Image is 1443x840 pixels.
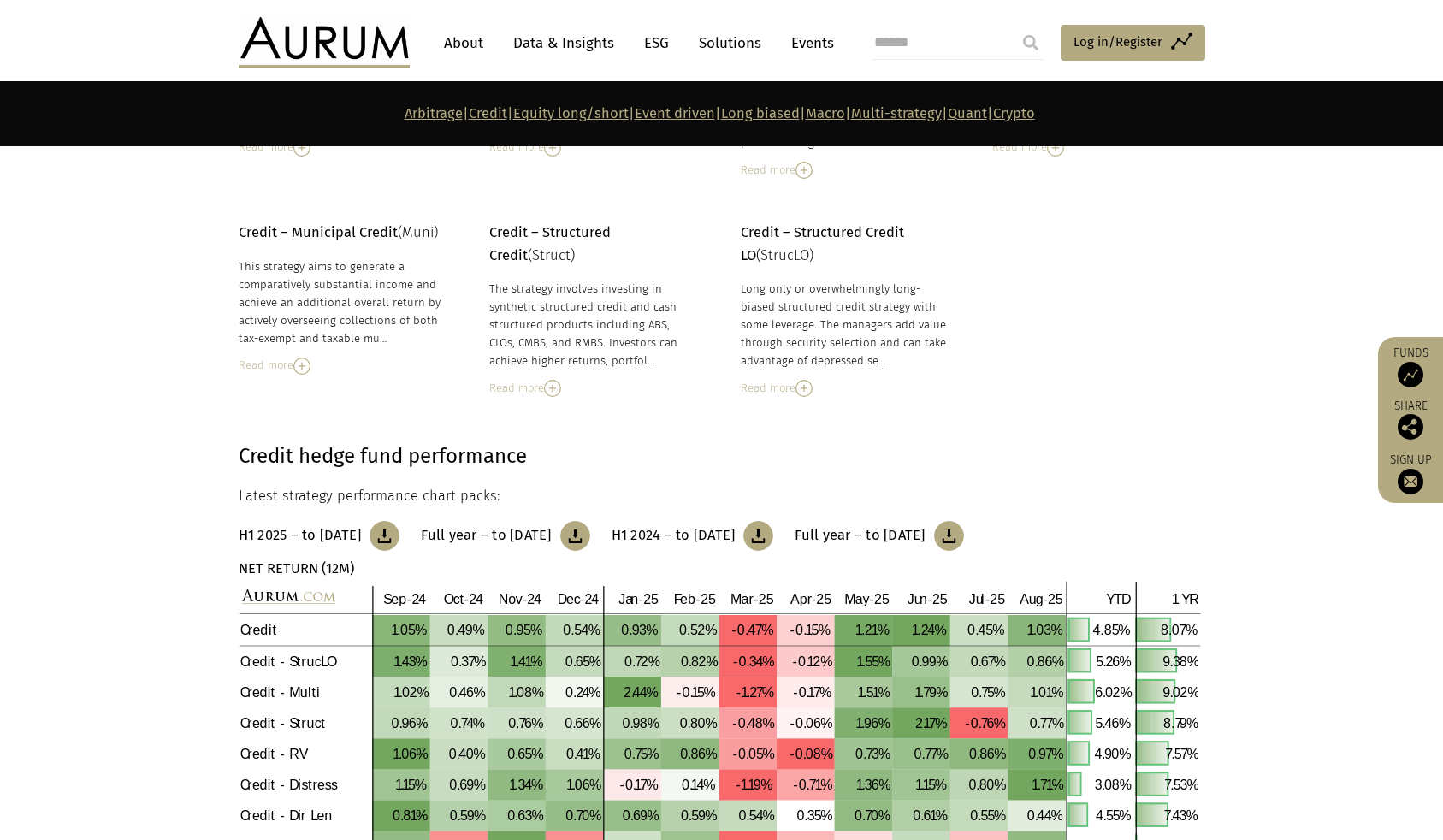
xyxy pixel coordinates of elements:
div: Read more [489,138,698,157]
img: Download Article [370,521,399,551]
div: Long only or overwhelmingly long-biased structured credit strategy with some leverage. The manage... [741,280,949,370]
div: Read more [489,379,698,398]
a: Credit [469,105,507,121]
img: Read More [293,358,310,375]
img: Read More [1047,139,1064,157]
a: Macro [806,105,845,121]
div: Read more [741,161,949,180]
a: Quant [948,105,987,121]
img: Read More [544,380,561,397]
span: Log in/Register [1073,32,1162,52]
img: Download Article [934,521,964,551]
a: Multi-strategy [851,105,942,121]
h3: H1 2025 – to [DATE] [239,527,362,544]
div: Read more [239,356,447,375]
img: Download Article [560,521,590,551]
h3: Full year – to [DATE] [795,527,925,544]
a: Funds [1387,346,1434,387]
a: Full year – to [DATE] [795,521,963,551]
a: Arbitrage [405,105,463,121]
a: Crypto [993,105,1035,121]
a: Solutions [690,27,770,59]
img: Share this post [1398,414,1423,440]
a: Long biased [721,105,800,121]
p: (Struct) [489,222,698,267]
input: Submit [1014,26,1048,60]
strong: Credit – Structured Credit [489,224,611,263]
a: H1 2024 – to [DATE] [612,521,774,551]
img: Sign up to our newsletter [1398,469,1423,494]
a: Events [783,27,834,59]
h3: Full year – to [DATE] [421,527,551,544]
a: ESG [636,27,677,59]
strong: Credit hedge fund performance [239,444,527,468]
img: Access Funds [1398,362,1423,387]
img: Read More [795,380,813,397]
img: Read More [293,139,310,157]
a: H1 2025 – to [DATE] [239,521,400,551]
p: (Muni) [239,222,447,244]
a: Data & Insights [505,27,623,59]
strong: NET RETURN (12M) [239,560,354,577]
a: Log in/Register [1061,25,1205,61]
div: Read more [741,379,949,398]
a: Sign up [1387,453,1434,494]
div: Read more [992,138,1201,157]
p: Latest strategy performance chart packs: [239,485,1201,507]
div: The strategy involves investing in synthetic structured credit and cash structured products inclu... [489,280,698,370]
strong: | | | | | | | | [405,105,1035,121]
a: About [435,27,492,59]
div: This strategy aims to generate a comparatively substantial income and achieve an additional overa... [239,257,447,348]
img: Aurum [239,17,410,68]
strong: Credit – Municipal Credit [239,224,398,240]
a: Event driven [635,105,715,121]
img: Read More [544,139,561,157]
img: Download Article [743,521,773,551]
div: Read more [239,138,447,157]
a: Equity long/short [513,105,629,121]
div: Share [1387,400,1434,440]
p: (StrucLO) [741,222,949,267]
a: Full year – to [DATE] [421,521,589,551]
strong: Credit – Structured Credit LO [741,224,904,263]
h3: H1 2024 – to [DATE] [612,527,736,544]
img: Read More [795,162,813,179]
